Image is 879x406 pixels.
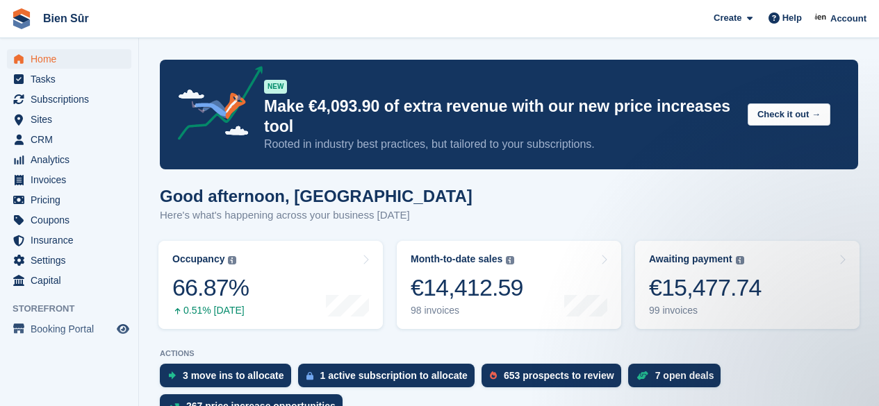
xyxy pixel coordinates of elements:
[31,150,114,169] span: Analytics
[7,150,131,169] a: menu
[31,170,114,189] span: Invoices
[320,370,468,381] div: 1 active subscription to allocate
[649,273,762,302] div: €15,477.74
[7,110,131,129] a: menu
[628,364,728,394] a: 7 open deals
[7,190,131,210] a: menu
[31,90,114,109] span: Subscriptions
[160,208,473,223] p: Here's what's happening across your business [DATE]
[172,273,249,302] div: 66.87%
[31,69,114,89] span: Tasks
[13,302,138,316] span: Storefront
[172,253,224,265] div: Occupancy
[411,273,523,302] div: €14,412.59
[31,210,114,230] span: Coupons
[31,230,114,250] span: Insurance
[31,130,114,149] span: CRM
[31,271,114,290] span: Capital
[7,130,131,149] a: menu
[31,49,114,69] span: Home
[158,241,383,329] a: Occupancy 66.87% 0.51% [DATE]
[38,7,95,30] a: Bien Sûr
[7,271,131,290] a: menu
[306,371,313,380] img: active_subscription_to_allocate_icon-d502201f5373d7db506a760aba3b589e785aa758c864c3986d89f69b8ff3...
[748,103,830,126] button: Check it out →
[228,256,236,264] img: icon-info-grey-7440780725fd019a000dd9b08b2336e03edf1995a4989e88bcd33f0948082b44.svg
[411,305,523,316] div: 98 invoices
[7,49,131,69] a: menu
[714,11,741,25] span: Create
[830,12,866,26] span: Account
[172,305,249,316] div: 0.51% [DATE]
[7,90,131,109] a: menu
[183,370,284,381] div: 3 move ins to allocate
[482,364,628,394] a: 653 prospects to review
[635,241,860,329] a: Awaiting payment €15,477.74 99 invoices
[7,230,131,250] a: menu
[31,190,114,210] span: Pricing
[31,319,114,339] span: Booking Portal
[655,370,714,381] div: 7 open deals
[11,8,32,29] img: stora-icon-8386f47178a22dfd0bd8f6a31ec36ba5ce8667c1dd55bd0f319d3a0aa187defe.svg
[160,187,473,205] h1: Good afternoon, [GEOGRAPHIC_DATA]
[490,371,497,380] img: prospect-51fa495bee0391a8d652442698ab0144808aea92771e9ea1ae160a38d050c398.svg
[506,256,514,264] img: icon-info-grey-7440780725fd019a000dd9b08b2336e03edf1995a4989e88bcd33f0948082b44.svg
[160,349,858,358] p: ACTIONS
[115,321,131,337] a: Preview store
[31,110,114,129] span: Sites
[264,137,737,152] p: Rooted in industry best practices, but tailored to your subscriptions.
[649,253,732,265] div: Awaiting payment
[782,11,802,25] span: Help
[166,66,263,145] img: price-adjustments-announcement-icon-8257ccfd72463d97f412b2fc003d46551f7dbcb40ab6d574587a9cd5c0d94...
[168,371,176,380] img: move_ins_to_allocate_icon-fdf77a2bb77ea45bf5b3d319d69a93e2d87916cf1d5bf7949dd705db3b84f3ca.svg
[31,251,114,270] span: Settings
[814,11,828,25] img: Asmaa Habri
[411,253,502,265] div: Month-to-date sales
[264,80,287,94] div: NEW
[736,256,744,264] img: icon-info-grey-7440780725fd019a000dd9b08b2336e03edf1995a4989e88bcd33f0948082b44.svg
[160,364,298,394] a: 3 move ins to allocate
[7,170,131,189] a: menu
[7,319,131,339] a: menu
[298,364,482,394] a: 1 active subscription to allocate
[636,371,648,380] img: deal-1b604bf984904fb50ccaf53a9ad4b4a5d6e5aea283cecdc64d6e3604feb123c2.svg
[397,241,621,329] a: Month-to-date sales €14,412.59 98 invoices
[7,251,131,270] a: menu
[7,69,131,89] a: menu
[649,305,762,316] div: 99 invoices
[504,370,614,381] div: 653 prospects to review
[264,96,737,137] p: Make €4,093.90 of extra revenue with our new price increases tool
[7,210,131,230] a: menu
